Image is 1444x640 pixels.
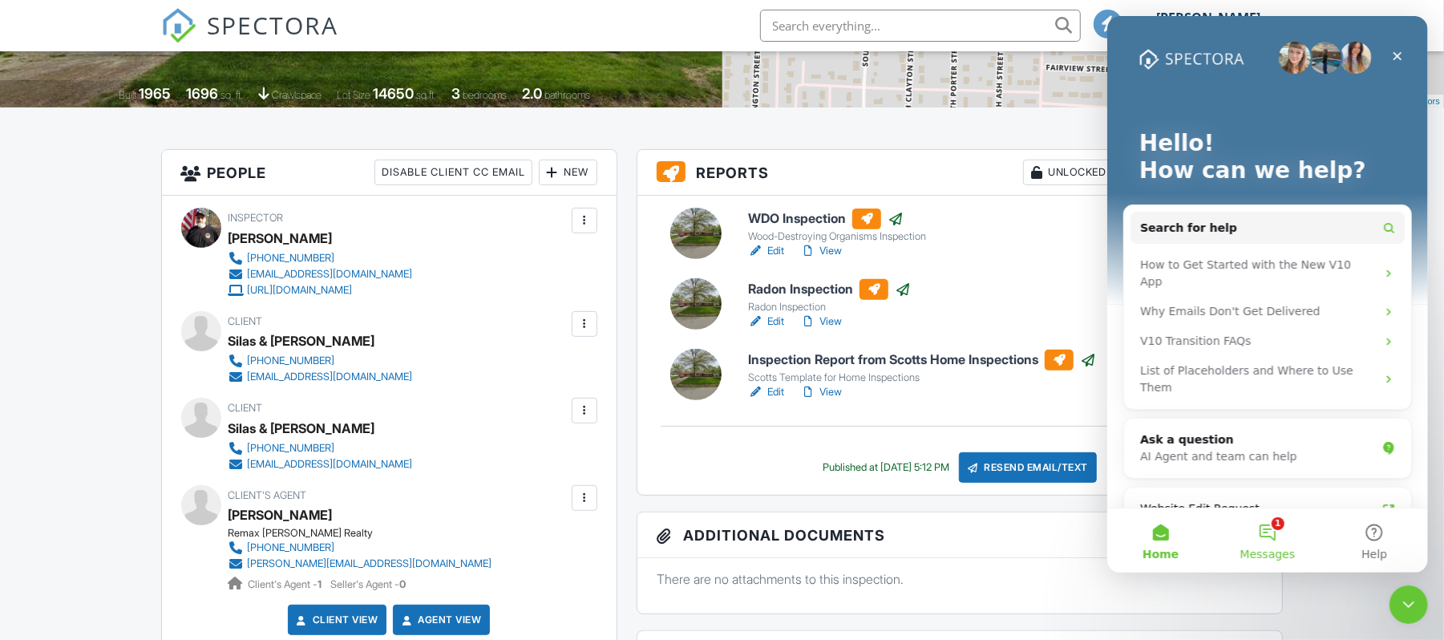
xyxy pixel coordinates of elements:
h3: People [162,150,617,196]
div: Wood-Destroying Organisms Inspection [748,230,926,243]
a: Edit [748,384,784,400]
a: Edit [748,243,784,259]
a: [EMAIL_ADDRESS][DOMAIN_NAME] [229,266,413,282]
h6: Inspection Report from Scotts Home Inspections [748,350,1096,371]
span: Lot Size [337,89,370,101]
a: View [800,243,842,259]
strong: 0 [400,578,407,590]
span: Inspector [229,212,284,224]
a: [PHONE_NUMBER] [229,250,413,266]
span: Built [119,89,136,101]
div: Scotts Template for Home Inspections [748,371,1096,384]
a: Radon Inspection Radon Inspection [748,279,911,314]
a: [PERSON_NAME][EMAIL_ADDRESS][DOMAIN_NAME] [229,556,492,572]
a: [URL][DOMAIN_NAME] [229,282,413,298]
p: There are no attachments to this inspection. [657,570,1264,588]
span: sq.ft. [416,89,436,101]
a: [PHONE_NUMBER] [229,540,492,556]
input: Search everything... [760,10,1081,42]
a: [PERSON_NAME] [229,503,333,527]
span: Seller's Agent - [331,578,407,590]
div: [EMAIL_ADDRESS][DOMAIN_NAME] [248,268,413,281]
img: The Best Home Inspection Software - Spectora [161,8,196,43]
a: [PHONE_NUMBER] [229,353,413,369]
span: bathrooms [544,89,590,101]
div: 1965 [139,85,171,102]
div: Remax [PERSON_NAME] Realty [229,527,505,540]
div: [PHONE_NUMBER] [248,442,335,455]
span: Client's Agent - [249,578,325,590]
a: View [800,384,842,400]
h3: Reports [637,150,1283,196]
div: Silas & [PERSON_NAME] [229,416,375,440]
a: Inspection Report from Scotts Home Inspections Scotts Template for Home Inspections [748,350,1096,385]
a: [EMAIL_ADDRESS][DOMAIN_NAME] [229,456,413,472]
div: 14650 [373,85,414,102]
div: Silas & [PERSON_NAME] [229,329,375,353]
div: [EMAIL_ADDRESS][DOMAIN_NAME] [248,371,413,383]
span: bedrooms [463,89,507,101]
span: SPECTORA [208,8,339,42]
span: Client's Agent [229,489,307,501]
div: 1696 [186,85,218,102]
iframe: Intercom live chat [1107,16,1428,573]
div: [PHONE_NUMBER] [248,252,335,265]
h3: Additional Documents [637,512,1283,558]
span: Client [229,402,263,414]
a: Agent View [398,612,481,628]
a: Edit [748,314,784,330]
a: Client View [293,612,378,628]
div: 2.0 [522,85,542,102]
span: Client [229,315,263,327]
div: [PHONE_NUMBER] [248,354,335,367]
div: [URL][DOMAIN_NAME] [248,284,353,297]
iframe: Intercom live chat [1389,585,1428,624]
div: Published at [DATE] 5:12 PM [823,461,949,474]
span: crawlspace [272,89,322,101]
div: [PERSON_NAME] [229,226,333,250]
div: Resend Email/Text [959,452,1097,483]
a: SPECTORA [161,22,339,55]
div: Unlocked [1023,160,1114,185]
div: [PHONE_NUMBER] [248,541,335,554]
span: sq. ft. [220,89,243,101]
a: View [800,314,842,330]
div: [PERSON_NAME][EMAIL_ADDRESS][DOMAIN_NAME] [248,557,492,570]
div: [PERSON_NAME] [1157,10,1261,26]
h6: WDO Inspection [748,209,926,229]
div: Disable Client CC Email [374,160,532,185]
a: [EMAIL_ADDRESS][DOMAIN_NAME] [229,369,413,385]
div: Radon Inspection [748,301,911,314]
a: WDO Inspection Wood-Destroying Organisms Inspection [748,209,926,244]
div: 3 [451,85,460,102]
h6: Radon Inspection [748,279,911,300]
div: New [539,160,597,185]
